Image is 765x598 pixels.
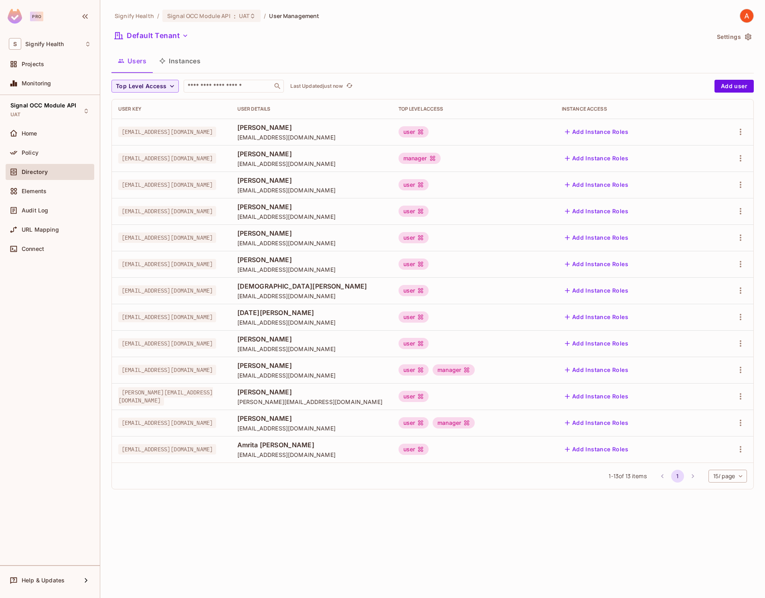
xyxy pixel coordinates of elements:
span: : [233,13,236,19]
span: [EMAIL_ADDRESS][DOMAIN_NAME] [237,292,386,300]
span: Top Level Access [116,81,166,91]
span: [PERSON_NAME] [237,335,386,343]
span: [PERSON_NAME] [237,414,386,423]
button: Add Instance Roles [562,284,631,297]
span: [PERSON_NAME] [237,229,386,238]
div: manager [433,417,475,428]
span: [EMAIL_ADDRESS][DOMAIN_NAME] [118,418,216,428]
span: [EMAIL_ADDRESS][DOMAIN_NAME] [237,424,386,432]
button: Add Instance Roles [562,231,631,244]
div: Pro [30,12,43,21]
span: Help & Updates [22,577,65,584]
span: 1 - 13 of 13 items [609,472,646,481]
span: [EMAIL_ADDRESS][DOMAIN_NAME] [237,319,386,326]
span: [EMAIL_ADDRESS][DOMAIN_NAME] [237,133,386,141]
span: [EMAIL_ADDRESS][DOMAIN_NAME] [118,338,216,349]
div: User Key [118,106,225,112]
button: Add Instance Roles [562,258,631,271]
span: [EMAIL_ADDRESS][DOMAIN_NAME] [237,451,386,459]
button: Add user [714,80,754,93]
button: Top Level Access [111,80,179,93]
div: 15 / page [708,470,747,483]
span: [EMAIL_ADDRESS][DOMAIN_NAME] [237,160,386,168]
span: Amrita [PERSON_NAME] [237,440,386,449]
div: user [399,311,429,323]
span: Signal OCC Module API [167,12,231,20]
span: [PERSON_NAME] [237,202,386,211]
span: User Management [269,12,319,20]
span: URL Mapping [22,226,59,233]
li: / [264,12,266,20]
div: user [399,259,429,270]
button: Settings [714,30,754,43]
span: [EMAIL_ADDRESS][DOMAIN_NAME] [237,186,386,194]
div: user [399,206,429,217]
div: user [399,364,429,376]
span: [EMAIL_ADDRESS][DOMAIN_NAME] [118,127,216,137]
button: Add Instance Roles [562,178,631,191]
div: user [399,285,429,296]
button: Users [111,51,153,71]
button: Add Instance Roles [562,416,631,429]
span: [EMAIL_ADDRESS][DOMAIN_NAME] [237,239,386,247]
img: SReyMgAAAABJRU5ErkJggg== [8,9,22,24]
span: [DATE][PERSON_NAME] [237,308,386,317]
button: Add Instance Roles [562,390,631,403]
p: Last Updated just now [290,83,343,89]
div: user [399,444,429,455]
div: user [399,179,429,190]
span: S [9,38,21,50]
span: Elements [22,188,47,194]
img: Ariel de Llano [740,9,753,22]
li: / [157,12,159,20]
span: Click to refresh data [343,81,354,91]
span: UAT [10,111,20,118]
span: [PERSON_NAME] [237,176,386,185]
span: Signal OCC Module API [10,102,76,109]
span: [EMAIL_ADDRESS][DOMAIN_NAME] [118,312,216,322]
div: user [399,126,429,137]
span: [EMAIL_ADDRESS][DOMAIN_NAME] [118,285,216,296]
span: [EMAIL_ADDRESS][DOMAIN_NAME] [118,232,216,243]
div: Top Level Access [399,106,549,112]
span: Connect [22,246,44,252]
span: the active workspace [115,12,154,20]
span: [EMAIL_ADDRESS][DOMAIN_NAME] [237,345,386,353]
div: user [399,232,429,243]
span: [EMAIL_ADDRESS][DOMAIN_NAME] [118,259,216,269]
span: [PERSON_NAME] [237,361,386,370]
span: Projects [22,61,44,67]
span: [PERSON_NAME] [237,149,386,158]
span: [PERSON_NAME][EMAIL_ADDRESS][DOMAIN_NAME] [237,398,386,406]
span: refresh [346,82,353,90]
button: Add Instance Roles [562,152,631,165]
button: Add Instance Roles [562,125,631,138]
div: user [399,417,429,428]
span: [EMAIL_ADDRESS][DOMAIN_NAME] [118,180,216,190]
span: [EMAIL_ADDRESS][DOMAIN_NAME] [118,444,216,455]
span: Audit Log [22,207,48,214]
span: [EMAIL_ADDRESS][DOMAIN_NAME] [118,206,216,216]
button: Add Instance Roles [562,205,631,218]
button: page 1 [671,470,684,483]
span: Monitoring [22,80,51,87]
span: [PERSON_NAME] [237,123,386,132]
button: Default Tenant [111,29,192,42]
div: Instance Access [562,106,700,112]
button: Add Instance Roles [562,311,631,323]
div: user [399,391,429,402]
span: [DEMOGRAPHIC_DATA][PERSON_NAME] [237,282,386,291]
button: refresh [344,81,354,91]
div: manager [399,153,441,164]
span: UAT [239,12,249,20]
span: [EMAIL_ADDRESS][DOMAIN_NAME] [118,153,216,164]
div: User Details [237,106,386,112]
nav: pagination navigation [655,470,700,483]
button: Instances [153,51,207,71]
span: Policy [22,149,38,156]
div: manager [433,364,475,376]
span: Workspace: Signify Health [25,41,64,47]
span: [EMAIL_ADDRESS][DOMAIN_NAME] [237,213,386,220]
span: [PERSON_NAME][EMAIL_ADDRESS][DOMAIN_NAME] [118,387,213,406]
span: Home [22,130,37,137]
